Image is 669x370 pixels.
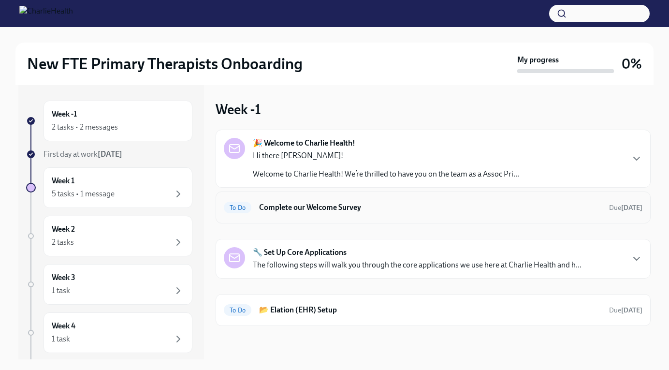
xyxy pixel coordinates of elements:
[609,306,642,315] span: August 22nd, 2025 07:00
[224,200,642,215] a: To DoComplete our Welcome SurveyDue[DATE]
[52,321,75,331] h6: Week 4
[253,138,355,148] strong: 🎉 Welcome to Charlie Health!
[224,302,642,318] a: To Do📂 Elation (EHR) SetupDue[DATE]
[216,101,261,118] h3: Week -1
[621,306,642,314] strong: [DATE]
[52,285,70,296] div: 1 task
[26,167,192,208] a: Week 15 tasks • 1 message
[26,264,192,305] a: Week 31 task
[253,247,347,258] strong: 🔧 Set Up Core Applications
[52,237,74,248] div: 2 tasks
[52,272,75,283] h6: Week 3
[26,216,192,256] a: Week 22 tasks
[98,149,122,159] strong: [DATE]
[259,305,601,315] h6: 📂 Elation (EHR) Setup
[26,312,192,353] a: Week 41 task
[52,176,74,186] h6: Week 1
[52,109,77,119] h6: Week -1
[253,150,519,161] p: Hi there [PERSON_NAME]!
[52,122,118,133] div: 2 tasks • 2 messages
[622,55,642,73] h3: 0%
[609,306,642,314] span: Due
[224,307,251,314] span: To Do
[52,334,70,344] div: 1 task
[27,54,303,74] h2: New FTE Primary Therapists Onboarding
[609,203,642,212] span: August 20th, 2025 07:00
[253,169,519,179] p: Welcome to Charlie Health! We’re thrilled to have you on the team as a Assoc Pri...
[224,204,251,211] span: To Do
[26,149,192,160] a: First day at work[DATE]
[44,149,122,159] span: First day at work
[609,204,642,212] span: Due
[52,189,115,199] div: 5 tasks • 1 message
[259,202,601,213] h6: Complete our Welcome Survey
[517,55,559,65] strong: My progress
[621,204,642,212] strong: [DATE]
[19,6,73,21] img: CharlieHealth
[253,260,582,270] p: The following steps will walk you through the core applications we use here at Charlie Health and...
[26,101,192,141] a: Week -12 tasks • 2 messages
[52,224,75,235] h6: Week 2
